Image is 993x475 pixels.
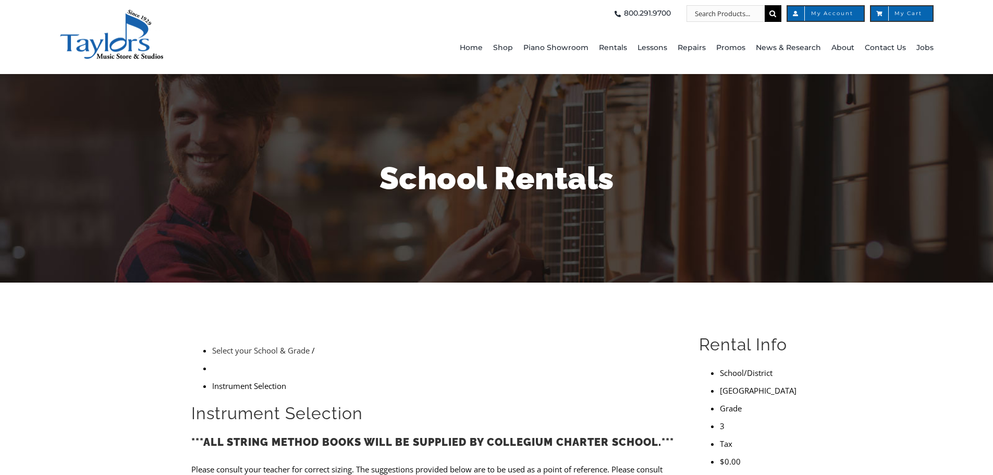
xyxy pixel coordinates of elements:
[212,345,310,356] a: Select your School & Grade
[212,377,675,395] li: Instrument Selection
[720,435,802,453] li: Tax
[191,436,674,448] strong: ***ALL STRING METHOD BOOKS WILL BE SUPPLIED BY COLLEGIUM CHARTER SCHOOL.***
[523,22,589,74] a: Piano Showroom
[720,417,802,435] li: 3
[460,22,483,74] a: Home
[831,40,854,56] span: About
[720,453,802,470] li: $0.00
[798,11,853,16] span: My Account
[756,40,821,56] span: News & Research
[881,11,922,16] span: My Cart
[720,364,802,382] li: School/District
[916,40,934,56] span: Jobs
[493,22,513,74] a: Shop
[831,22,854,74] a: About
[720,399,802,417] li: Grade
[611,5,671,22] a: 800.291.9700
[686,5,765,22] input: Search Products...
[720,382,802,399] li: [GEOGRAPHIC_DATA]
[523,40,589,56] span: Piano Showroom
[756,22,821,74] a: News & Research
[678,22,706,74] a: Repairs
[699,334,802,356] h2: Rental Info
[192,156,802,200] h1: School Rentals
[716,22,745,74] a: Promos
[865,22,906,74] a: Contact Us
[312,345,315,356] span: /
[787,5,865,22] a: My Account
[59,8,164,18] a: taylors-music-store-west-chester
[716,40,745,56] span: Promos
[865,40,906,56] span: Contact Us
[599,22,627,74] a: Rentals
[287,5,934,22] nav: Top Right
[870,5,934,22] a: My Cart
[638,40,667,56] span: Lessons
[287,22,934,74] nav: Main Menu
[678,40,706,56] span: Repairs
[493,40,513,56] span: Shop
[765,5,781,22] input: Search
[191,403,675,424] h2: Instrument Selection
[624,5,671,22] span: 800.291.9700
[638,22,667,74] a: Lessons
[460,40,483,56] span: Home
[916,22,934,74] a: Jobs
[599,40,627,56] span: Rentals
